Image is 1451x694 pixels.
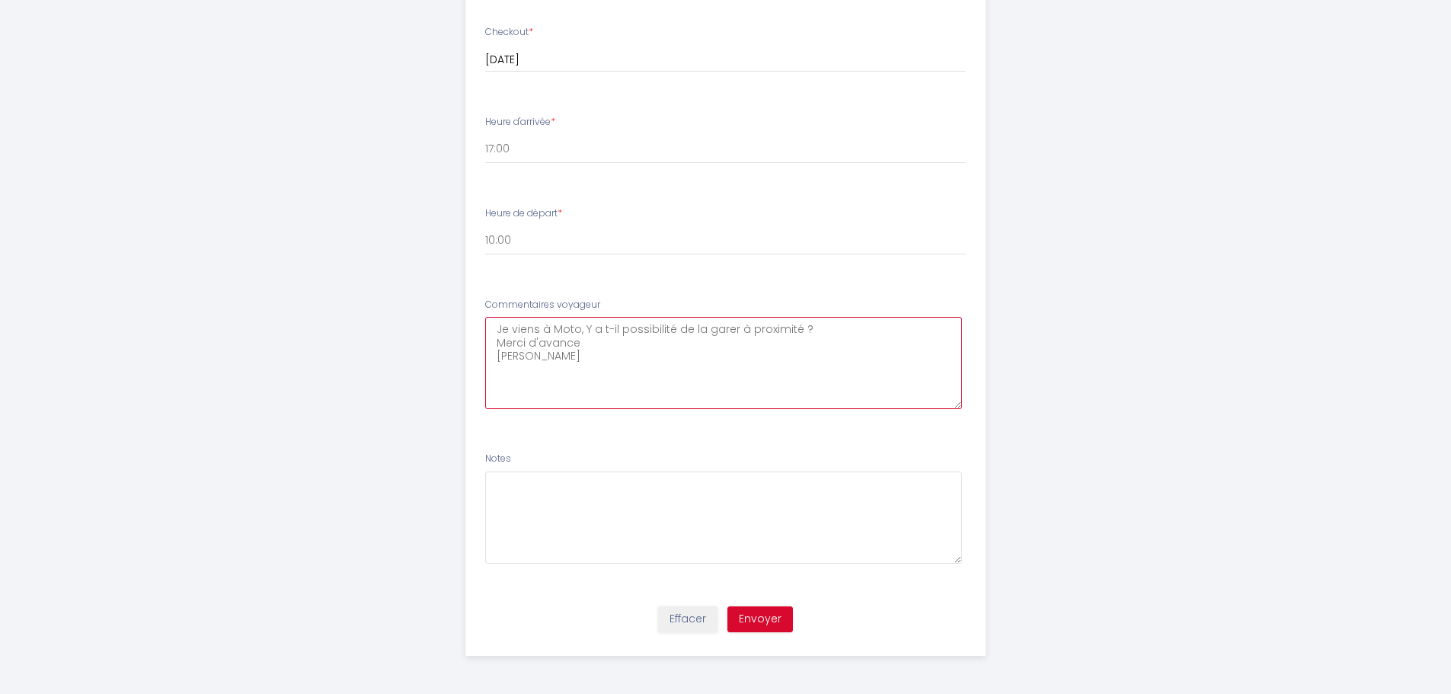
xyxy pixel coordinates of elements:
label: Commentaires voyageur [485,298,600,312]
label: Notes [485,452,511,466]
button: Effacer [658,606,718,632]
label: Heure de départ [485,206,562,221]
label: Checkout [485,25,533,40]
label: Heure d'arrivée [485,115,555,130]
button: Envoyer [727,606,793,632]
